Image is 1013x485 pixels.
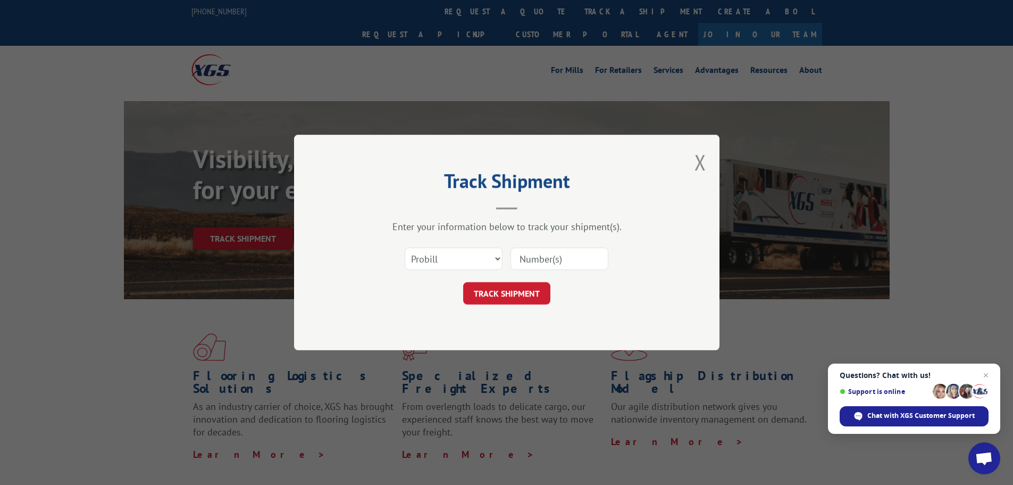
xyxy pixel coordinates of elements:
button: TRACK SHIPMENT [463,282,550,305]
span: Questions? Chat with us! [840,371,989,380]
span: Close chat [979,369,992,382]
input: Number(s) [510,248,608,270]
span: Chat with XGS Customer Support [867,411,975,421]
h2: Track Shipment [347,174,666,194]
div: Chat with XGS Customer Support [840,406,989,426]
button: Close modal [694,148,706,176]
div: Open chat [968,442,1000,474]
div: Enter your information below to track your shipment(s). [347,220,666,233]
span: Support is online [840,388,929,396]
